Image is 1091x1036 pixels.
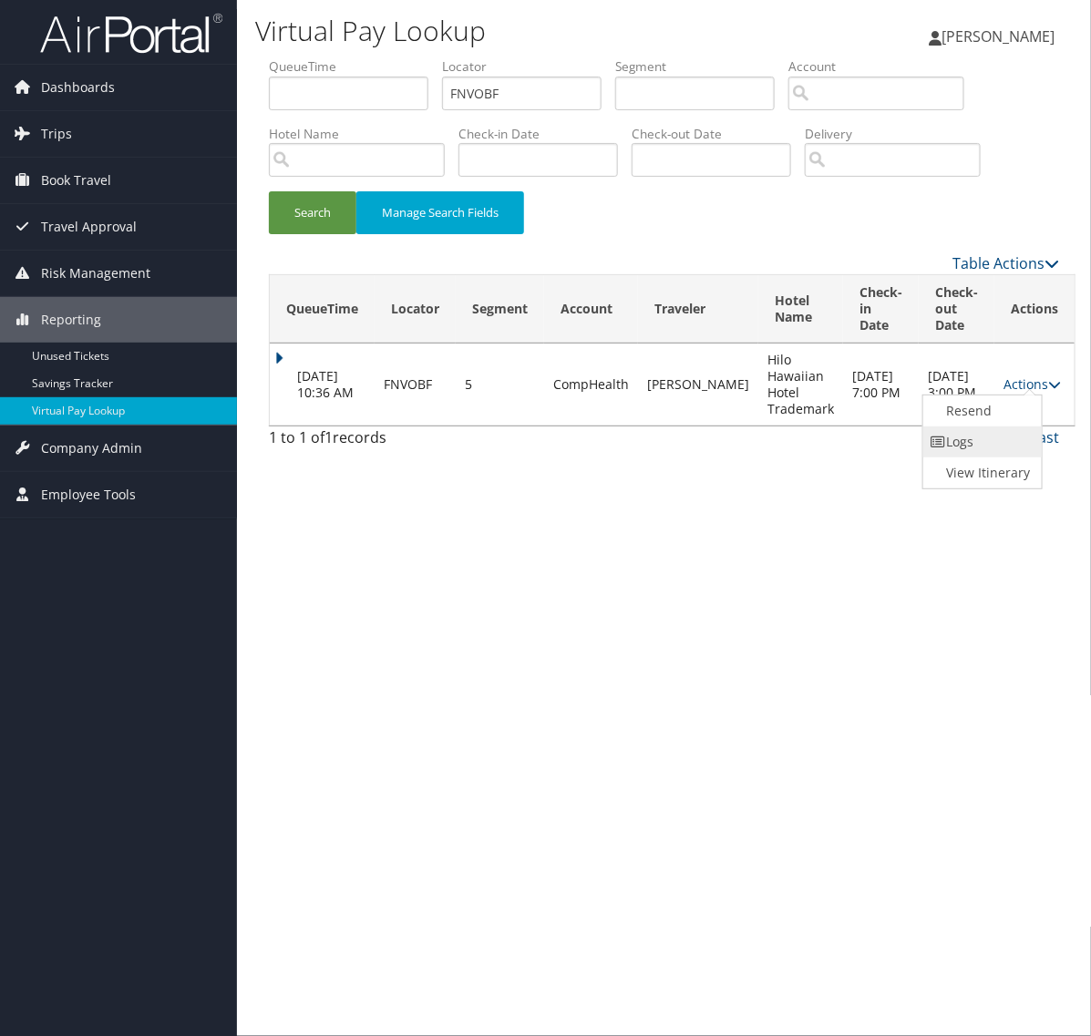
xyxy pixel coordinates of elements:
td: 5 [456,344,544,426]
span: [PERSON_NAME] [942,26,1055,46]
label: Hotel Name [269,125,458,143]
a: Table Actions [952,253,1059,273]
img: airportal-logo.png [40,12,222,55]
label: Delivery [805,125,994,143]
th: Segment: activate to sort column ascending [456,275,544,344]
a: [PERSON_NAME] [929,9,1073,64]
label: Check-out Date [632,125,805,143]
button: Manage Search Fields [356,191,524,234]
td: [DATE] 7:00 PM [843,344,919,426]
label: Account [788,57,978,76]
span: Reporting [41,297,101,343]
td: FNVOBF [375,344,456,426]
span: Trips [41,111,72,157]
a: Last [1031,427,1059,447]
span: Dashboards [41,65,115,110]
span: Book Travel [41,158,111,203]
label: QueueTime [269,57,442,76]
h1: Virtual Pay Lookup [255,12,800,50]
th: Locator: activate to sort column ascending [375,275,456,344]
th: Traveler: activate to sort column ascending [638,275,758,344]
a: View Itinerary [923,457,1038,488]
th: Actions [994,275,1075,344]
a: Actions [1004,375,1061,393]
label: Locator [442,57,615,76]
span: Employee Tools [41,472,136,518]
td: [DATE] 10:36 AM [270,344,375,426]
label: Check-in Date [458,125,632,143]
th: Check-out Date: activate to sort column ascending [919,275,994,344]
td: Hilo Hawaiian Hotel Trademark [758,344,843,426]
th: Check-in Date: activate to sort column descending [843,275,919,344]
span: Travel Approval [41,204,137,250]
th: Account: activate to sort column ascending [544,275,638,344]
a: Logs [923,426,1038,457]
span: 1 [324,427,333,447]
td: CompHealth [544,344,638,426]
td: [DATE] 3:00 PM [919,344,994,426]
td: [PERSON_NAME] [638,344,758,426]
span: Risk Management [41,251,150,296]
div: 1 to 1 of records [269,426,446,457]
button: Search [269,191,356,234]
span: Company Admin [41,426,142,471]
label: Segment [615,57,788,76]
th: Hotel Name: activate to sort column ascending [758,275,843,344]
th: QueueTime: activate to sort column ascending [270,275,375,344]
a: Resend [923,395,1038,426]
